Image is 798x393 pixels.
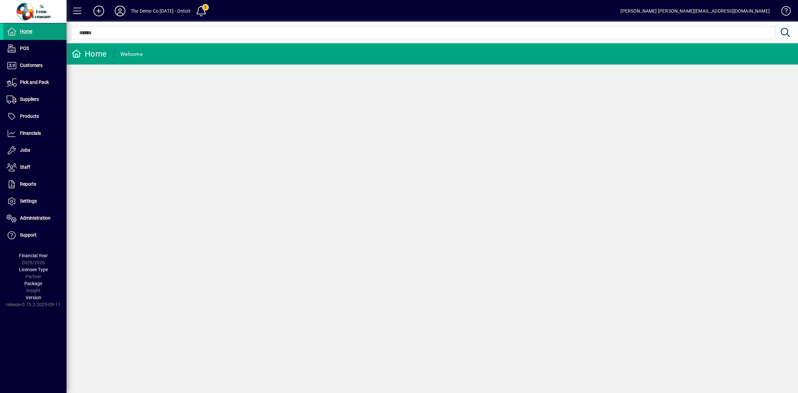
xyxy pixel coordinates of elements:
[3,91,66,108] a: Suppliers
[26,295,41,300] span: Version
[20,198,37,204] span: Settings
[3,74,66,91] a: Pick and Pack
[20,215,51,221] span: Administration
[20,164,30,170] span: Staff
[3,210,66,227] a: Administration
[3,142,66,159] a: Jobs
[20,46,29,51] span: POS
[20,29,32,34] span: Home
[20,147,30,153] span: Jobs
[20,63,43,68] span: Customers
[71,49,107,59] div: Home
[131,6,191,16] div: The Demo Co [DATE] - Ontoit
[3,159,66,176] a: Staff
[3,40,66,57] a: POS
[20,130,41,136] span: Financials
[19,267,48,272] span: Licensee Type
[20,97,39,102] span: Suppliers
[3,193,66,210] a: Settings
[19,253,48,258] span: Financial Year
[20,80,49,85] span: Pick and Pack
[3,176,66,193] a: Reports
[620,6,770,16] div: [PERSON_NAME] [PERSON_NAME][EMAIL_ADDRESS][DOMAIN_NAME]
[24,281,42,286] span: Package
[20,113,39,119] span: Products
[3,57,66,74] a: Customers
[3,108,66,125] a: Products
[20,181,36,187] span: Reports
[776,1,790,23] a: Knowledge Base
[20,232,37,238] span: Support
[120,49,143,60] div: Welcome
[3,125,66,142] a: Financials
[88,5,109,17] button: Add
[3,227,66,244] a: Support
[109,5,131,17] button: Profile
